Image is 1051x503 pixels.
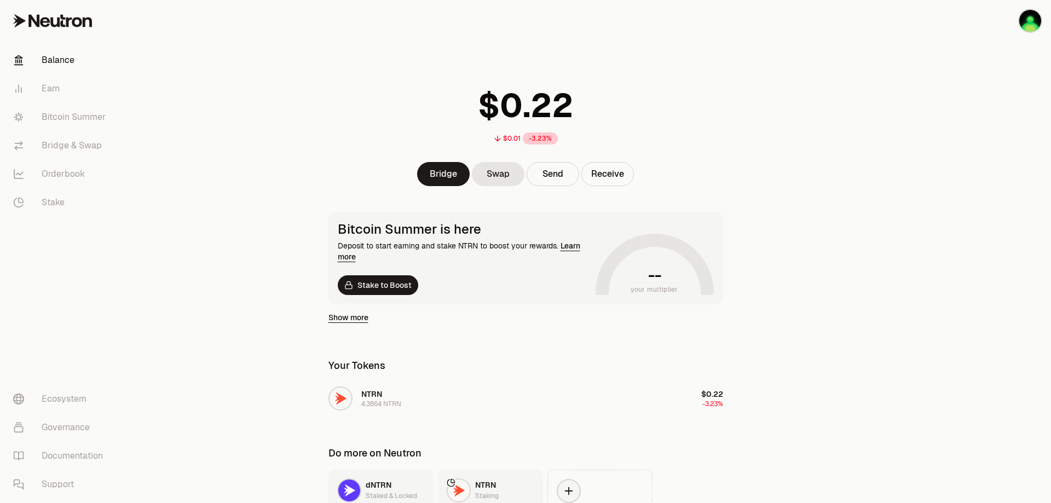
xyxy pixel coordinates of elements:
a: Stake [4,188,118,217]
a: Documentation [4,442,118,470]
img: Art [1019,10,1041,32]
span: -3.23% [702,400,723,408]
div: Bitcoin Summer is here [338,222,591,237]
span: your multiplier [631,284,678,295]
div: Staked & Locked [366,490,417,501]
span: dNTRN [366,480,391,490]
div: Your Tokens [328,358,385,373]
a: Show more [328,312,368,323]
button: NTRN LogoNTRN4.3864 NTRN$0.22-3.23% [322,382,730,415]
img: NTRN Logo [330,388,351,409]
button: Receive [581,162,634,186]
a: Support [4,470,118,499]
a: Ecosystem [4,385,118,413]
a: Orderbook [4,160,118,188]
a: Governance [4,413,118,442]
div: 4.3864 NTRN [361,400,401,408]
a: Bridge & Swap [4,131,118,160]
a: Bitcoin Summer [4,103,118,131]
a: Bridge [417,162,470,186]
h1: -- [648,267,661,284]
a: Swap [472,162,524,186]
a: Earn [4,74,118,103]
div: $0.01 [503,134,521,143]
div: Do more on Neutron [328,446,421,461]
span: $0.22 [701,389,723,399]
button: Send [527,162,579,186]
span: NTRN [361,389,382,399]
a: Balance [4,46,118,74]
div: Deposit to start earning and stake NTRN to boost your rewards. [338,240,591,262]
div: Staking [475,490,499,501]
span: NTRN [475,480,496,490]
a: Stake to Boost [338,275,418,295]
img: NTRN Logo [448,479,470,501]
div: -3.23% [523,132,558,144]
img: dNTRN Logo [338,479,360,501]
